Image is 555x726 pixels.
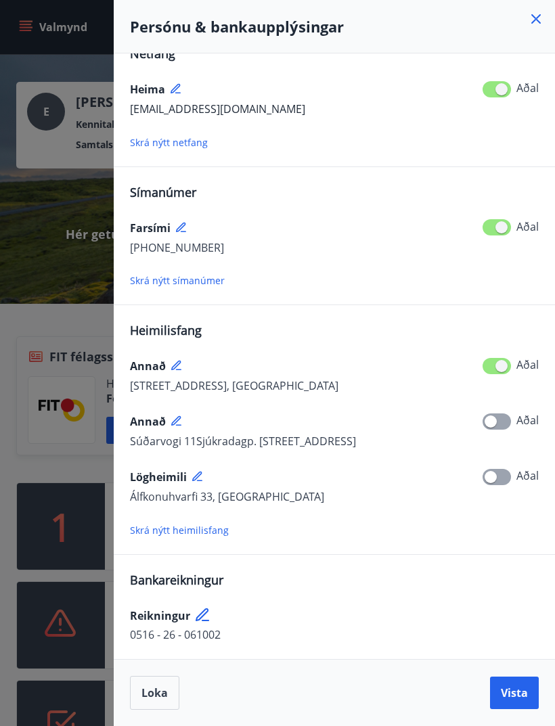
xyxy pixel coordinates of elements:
button: Loka [130,676,179,710]
span: Farsími [130,221,171,235]
span: Annað [130,359,166,373]
span: [PHONE_NUMBER] [130,240,224,255]
span: Reikningur [130,608,190,623]
span: Súðarvogi 11Sjúkradagp. [STREET_ADDRESS] [130,434,356,449]
span: Bankareikningur [130,572,223,588]
span: Skrá nýtt netfang [130,136,208,149]
span: Álfkonuhvarfi 33, [GEOGRAPHIC_DATA] [130,489,324,504]
span: Skrá nýtt heimilisfang [130,524,229,537]
span: Aðal [516,81,539,95]
span: Lögheimili [130,470,187,484]
span: 0516 - 26 - 061002 [130,627,221,642]
span: Aðal [516,413,539,428]
span: [EMAIL_ADDRESS][DOMAIN_NAME] [130,101,305,116]
span: Loka [141,685,168,700]
span: Skrá nýtt símanúmer [130,274,225,287]
span: Annað [130,414,166,429]
span: Vista [501,685,528,700]
span: Aðal [516,357,539,372]
button: Vista [490,677,539,709]
span: [STREET_ADDRESS], [GEOGRAPHIC_DATA] [130,378,338,393]
h4: Persónu & bankaupplýsingar [130,16,539,37]
span: Símanúmer [130,184,196,200]
span: Aðal [516,219,539,234]
span: Heima [130,82,165,97]
span: Heimilisfang [130,322,202,338]
span: Netfang [130,45,175,62]
span: Aðal [516,468,539,483]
